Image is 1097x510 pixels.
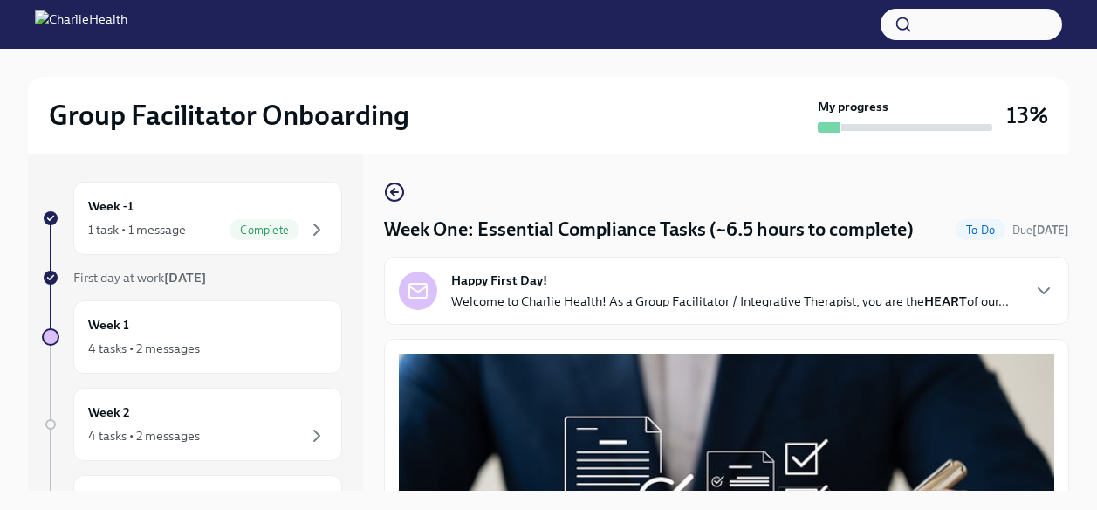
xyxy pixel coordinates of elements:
[88,221,186,238] div: 1 task • 1 message
[451,293,1009,310] p: Welcome to Charlie Health! As a Group Facilitator / Integrative Therapist, you are the of our...
[1032,224,1069,237] strong: [DATE]
[451,272,547,289] strong: Happy First Day!
[42,182,342,255] a: Week -11 task • 1 messageComplete
[42,269,342,286] a: First day at work[DATE]
[1012,222,1069,238] span: September 9th, 2025 10:00
[818,98,888,115] strong: My progress
[1012,224,1069,237] span: Due
[88,490,130,509] h6: Week 3
[88,403,130,422] h6: Week 2
[230,224,299,237] span: Complete
[88,340,200,357] div: 4 tasks • 2 messages
[49,98,409,133] h2: Group Facilitator Onboarding
[164,270,206,286] strong: [DATE]
[73,270,206,286] span: First day at work
[1006,100,1048,131] h3: 13%
[88,196,134,216] h6: Week -1
[956,224,1005,237] span: To Do
[88,315,129,334] h6: Week 1
[924,293,967,309] strong: HEART
[88,427,200,445] div: 4 tasks • 2 messages
[42,388,342,461] a: Week 24 tasks • 2 messages
[42,300,342,374] a: Week 14 tasks • 2 messages
[384,217,914,243] h4: Week One: Essential Compliance Tasks (~6.5 hours to complete)
[35,10,127,38] img: CharlieHealth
